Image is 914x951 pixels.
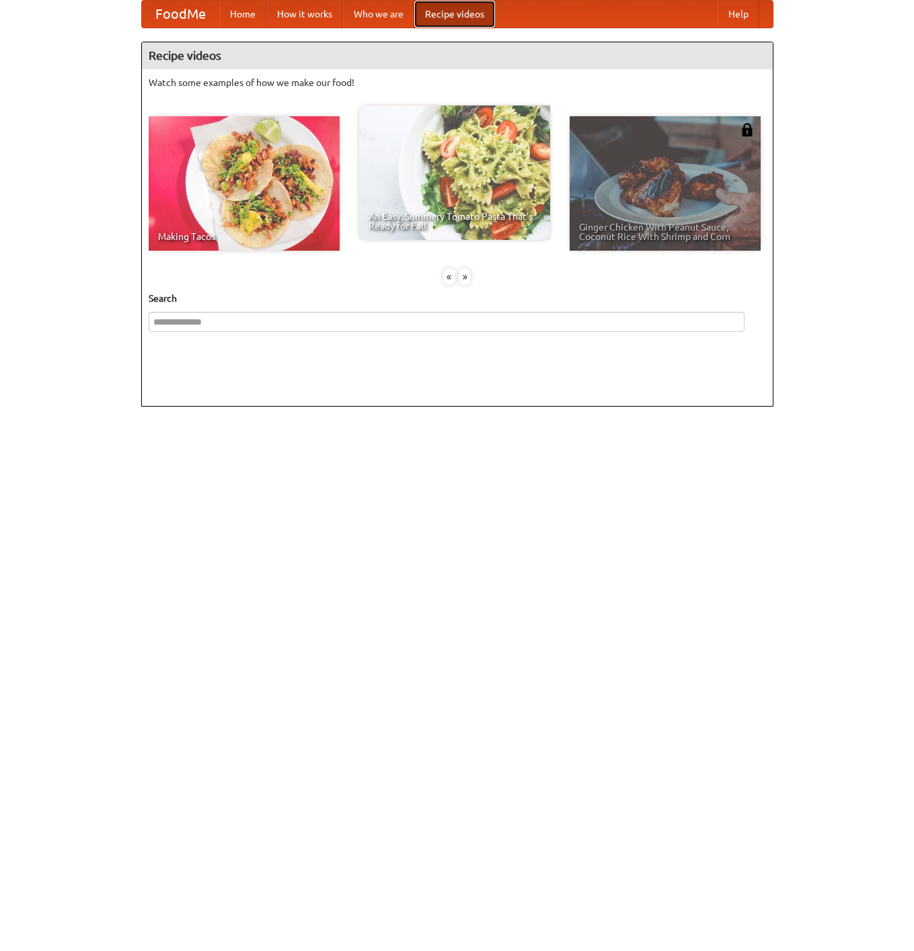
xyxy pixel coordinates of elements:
a: Home [219,1,266,28]
div: « [443,268,455,285]
div: » [459,268,471,285]
a: Recipe videos [414,1,495,28]
a: Making Tacos [149,116,340,251]
span: Making Tacos [158,232,330,241]
a: How it works [266,1,343,28]
a: FoodMe [142,1,219,28]
img: 483408.png [740,123,754,136]
span: An Easy, Summery Tomato Pasta That's Ready for Fall [369,212,541,231]
h5: Search [149,292,766,305]
a: Help [718,1,759,28]
a: An Easy, Summery Tomato Pasta That's Ready for Fall [359,106,550,240]
a: Who we are [343,1,414,28]
h4: Recipe videos [142,42,773,69]
p: Watch some examples of how we make our food! [149,76,766,89]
